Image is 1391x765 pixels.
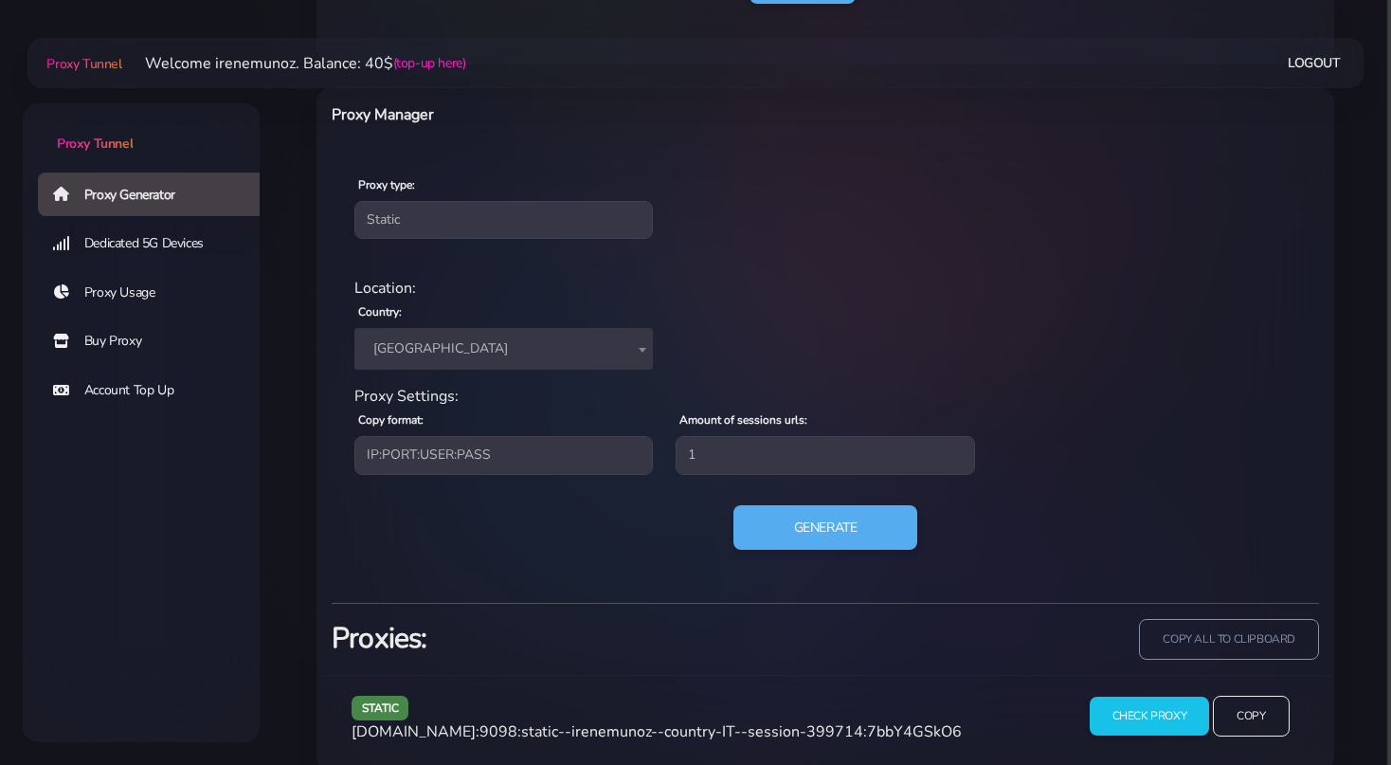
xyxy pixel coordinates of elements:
[38,271,275,315] a: Proxy Usage
[38,173,275,216] a: Proxy Generator
[38,369,275,412] a: Account Top Up
[358,176,415,193] label: Proxy type:
[393,53,466,73] a: (top-up here)
[46,55,121,73] span: Proxy Tunnel
[122,52,466,75] li: Welcome irenemunoz. Balance: 40$
[43,48,121,79] a: Proxy Tunnel
[366,336,641,362] span: Italy
[679,411,807,428] label: Amount of sessions urls:
[358,411,424,428] label: Copy format:
[332,619,814,658] h3: Proxies:
[38,222,275,265] a: Dedicated 5G Devices
[1213,696,1289,737] input: Copy
[1139,619,1319,660] input: copy all to clipboard
[358,303,402,320] label: Country:
[38,319,275,363] a: Buy Proxy
[1299,673,1367,741] iframe: Webchat Widget
[1288,46,1341,81] a: Logout
[352,721,962,742] span: [DOMAIN_NAME]:9098:static--irenemunoz--country-IT--session-399714:7bbY4GSkO6
[1090,697,1210,736] input: Check Proxy
[23,103,260,154] a: Proxy Tunnel
[354,328,653,370] span: Italy
[332,102,898,127] h6: Proxy Manager
[352,696,409,719] span: static
[343,277,1308,300] div: Location:
[343,385,1308,408] div: Proxy Settings:
[57,135,133,153] span: Proxy Tunnel
[733,505,918,551] button: Generate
